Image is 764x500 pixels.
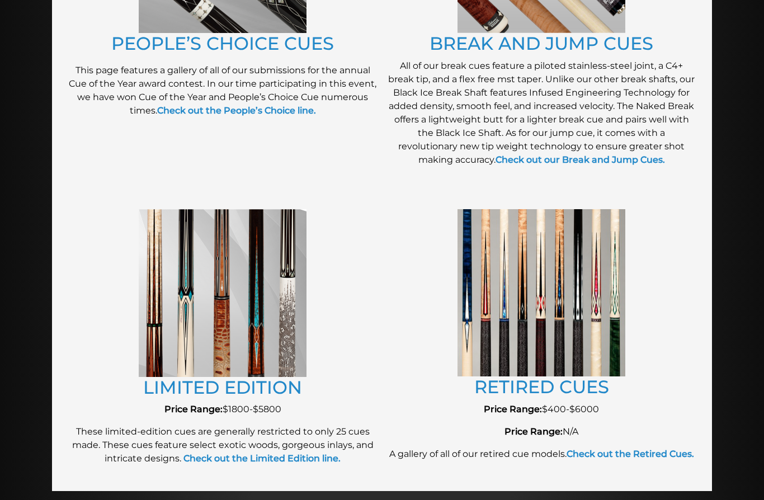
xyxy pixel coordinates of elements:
[388,403,695,416] p: $400-$6000
[69,425,376,465] p: These limited-edition cues are generally restricted to only 25 cues made. These cues feature sele...
[181,453,341,464] a: Check out the Limited Edition line.
[504,426,563,437] strong: Price Range:
[388,425,695,438] p: N/A
[388,447,695,461] p: A gallery of all of our retired cue models.
[484,404,542,414] strong: Price Range:
[111,32,334,54] a: PEOPLE’S CHOICE CUES
[474,376,609,398] a: RETIRED CUES
[69,403,376,416] p: $1800-$5800
[157,105,316,116] a: Check out the People’s Choice line.
[567,449,694,459] a: Check out the Retired Cues.
[388,59,695,167] p: All of our break cues feature a piloted stainless-steel joint, a C4+ break tip, and a flex free m...
[69,64,376,117] p: This page features a gallery of all of our submissions for the annual Cue of the Year award conte...
[143,376,302,398] a: LIMITED EDITION
[183,453,341,464] strong: Check out the Limited Edition line.
[430,32,653,54] a: BREAK AND JUMP CUES
[496,154,665,165] a: Check out our Break and Jump Cues.
[164,404,223,414] strong: Price Range:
